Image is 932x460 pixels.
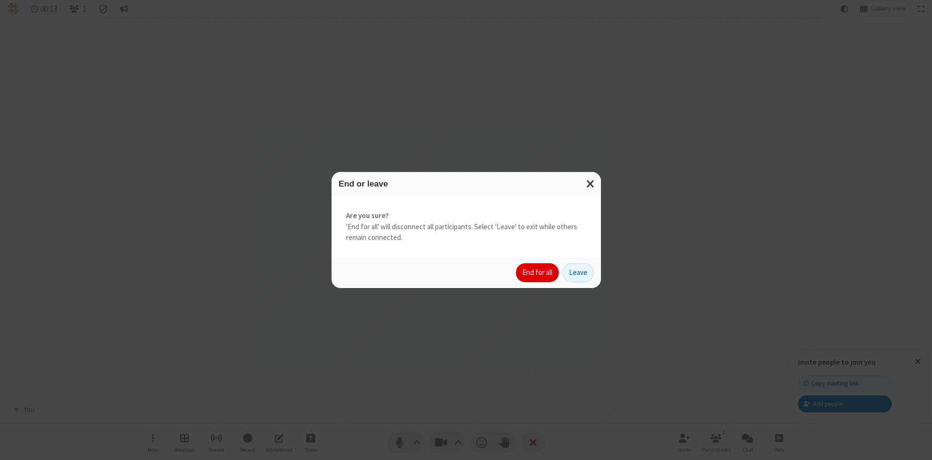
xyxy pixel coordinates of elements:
button: End for all [516,263,559,283]
button: Close modal [581,172,601,196]
h3: End or leave [339,179,594,188]
button: Leave [563,263,594,283]
strong: Are you sure? [346,210,586,221]
div: 'End for all' will disconnect all participants. Select 'Leave' to exit while others remain connec... [332,196,601,258]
